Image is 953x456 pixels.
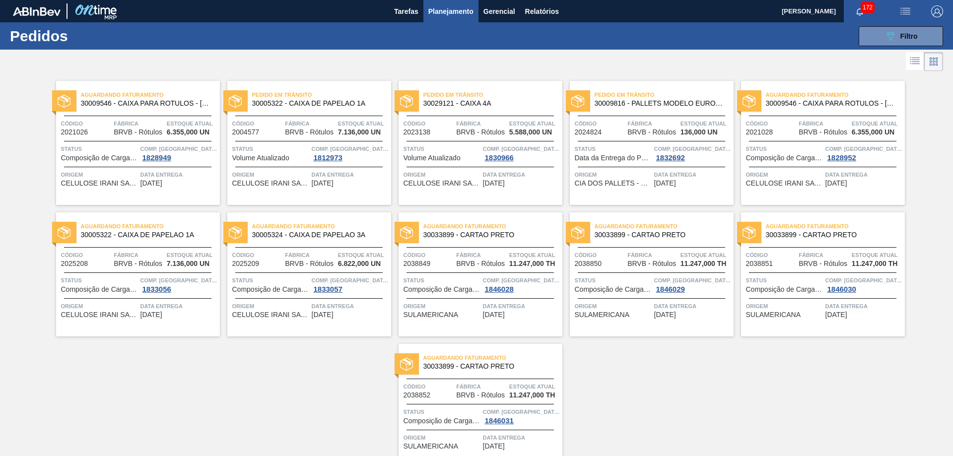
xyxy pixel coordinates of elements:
[483,275,560,293] a: Comp. [GEOGRAPHIC_DATA]1846028
[746,311,801,319] span: SULAMERICANA
[931,5,943,17] img: Logout
[483,311,505,319] span: 08/10/2025
[423,231,554,239] span: 30033899 - CARTAO PRETO
[404,250,454,260] span: Código
[285,129,334,136] span: BRVB - Rótulos
[844,4,876,18] button: Notificações
[338,119,389,129] span: Estoque atual
[799,250,849,260] span: Fábrica
[61,154,138,162] span: Composição de Carga Aceita
[312,275,389,285] span: Comp. Carga
[140,311,162,319] span: 01/10/2025
[681,250,731,260] span: Estoque atual
[509,260,555,267] span: 11.247,000 TH
[483,144,560,154] span: Comp. Carga
[404,144,480,154] span: Status
[404,391,431,399] span: 2038852
[509,129,552,136] span: 5.588,000 UN
[575,180,652,187] span: CIA DOS PALLETS - MOGI GUAÇU (SP)
[627,260,676,267] span: BRVB - Rótulos
[49,212,220,336] a: statusAguardando Faturamento30005322 - CAIXA DE PAPELAO 1ACódigo2025208FábricaBRVB - RótulosEstoq...
[825,144,902,154] span: Comp. Carga
[766,221,905,231] span: Aguardando Faturamento
[81,231,212,239] span: 30005322 - CAIXA DE PAPELAO 1A
[232,119,283,129] span: Código
[312,311,334,319] span: 02/10/2025
[746,286,823,293] span: Composição de Carga Aceita
[114,129,162,136] span: BRVB - Rótulos
[483,180,505,187] span: 21/09/2025
[140,301,217,311] span: Data entrega
[746,250,797,260] span: Código
[404,382,454,391] span: Código
[825,285,858,293] div: 1846030
[627,129,676,136] span: BRVB - Rótulos
[483,170,560,180] span: Data entrega
[575,154,652,162] span: Data da Entrega do Pedido Atrasada
[312,144,389,154] span: Comp. Carga
[220,81,391,205] a: statusPedido em Trânsito30005322 - CAIXA DE PAPELAO 1ACódigo2004577FábricaBRVB - RótulosEstoque a...
[61,170,138,180] span: Origem
[575,311,629,319] span: SULAMERICANA
[746,170,823,180] span: Origem
[167,119,217,129] span: Estoque atual
[61,260,88,267] span: 2025208
[10,30,158,42] h1: Pedidos
[404,301,480,311] span: Origem
[799,129,847,136] span: BRVB - Rótulos
[140,154,173,162] div: 1828949
[654,180,676,187] span: 23/09/2025
[232,260,260,267] span: 2025209
[312,285,344,293] div: 1833057
[404,129,431,136] span: 2023138
[140,275,217,285] span: Comp. Carga
[746,275,823,285] span: Status
[575,119,625,129] span: Código
[140,180,162,187] span: 04/09/2025
[483,407,560,425] a: Comp. [GEOGRAPHIC_DATA]1846031
[285,260,334,267] span: BRVB - Rótulos
[825,180,847,187] span: 30/09/2025
[114,260,162,267] span: BRVB - Rótulos
[232,301,309,311] span: Origem
[595,231,726,239] span: 30033899 - CARTAO PRETO
[654,275,731,285] span: Comp. Carga
[232,250,283,260] span: Código
[654,275,731,293] a: Comp. [GEOGRAPHIC_DATA]1846029
[423,100,554,107] span: 30029121 - CAIXA 4A
[140,170,217,180] span: Data entrega
[252,100,383,107] span: 30005322 - CAIXA DE PAPELAO 1A
[575,301,652,311] span: Origem
[746,129,773,136] span: 2021028
[229,95,242,108] img: status
[232,180,309,187] span: CELULOSE IRANI SA - INDAIATUBA (SP)
[167,260,209,267] span: 7.136,000 UN
[627,119,678,129] span: Fábrica
[285,119,336,129] span: Fábrica
[456,391,505,399] span: BRVB - Rótulos
[81,90,220,100] span: Aguardando Faturamento
[167,250,217,260] span: Estoque atual
[61,144,138,154] span: Status
[654,154,687,162] div: 1832692
[61,119,112,129] span: Código
[404,407,480,417] span: Status
[423,363,554,370] span: 30033899 - CARTAO PRETO
[61,129,88,136] span: 2021026
[229,226,242,239] img: status
[575,129,602,136] span: 2024824
[338,250,389,260] span: Estoque atual
[575,286,652,293] span: Composição de Carga Aceita
[575,250,625,260] span: Código
[571,95,584,108] img: status
[423,90,562,100] span: Pedido em Trânsito
[391,212,562,336] a: statusAguardando Faturamento30033899 - CARTAO PRETOCódigo2038849FábricaBRVB - RótulosEstoque atua...
[799,119,849,129] span: Fábrica
[58,226,70,239] img: status
[766,100,897,107] span: 30009546 - CAIXA PARA ROTULOS - ARGENTINA
[825,301,902,311] span: Data entrega
[654,311,676,319] span: 22/10/2025
[627,250,678,260] span: Fábrica
[595,100,726,107] span: 30009816 - PALLETS MODELO EUROPEO EXPO (UK) FUMIGAD
[900,32,918,40] span: Filtro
